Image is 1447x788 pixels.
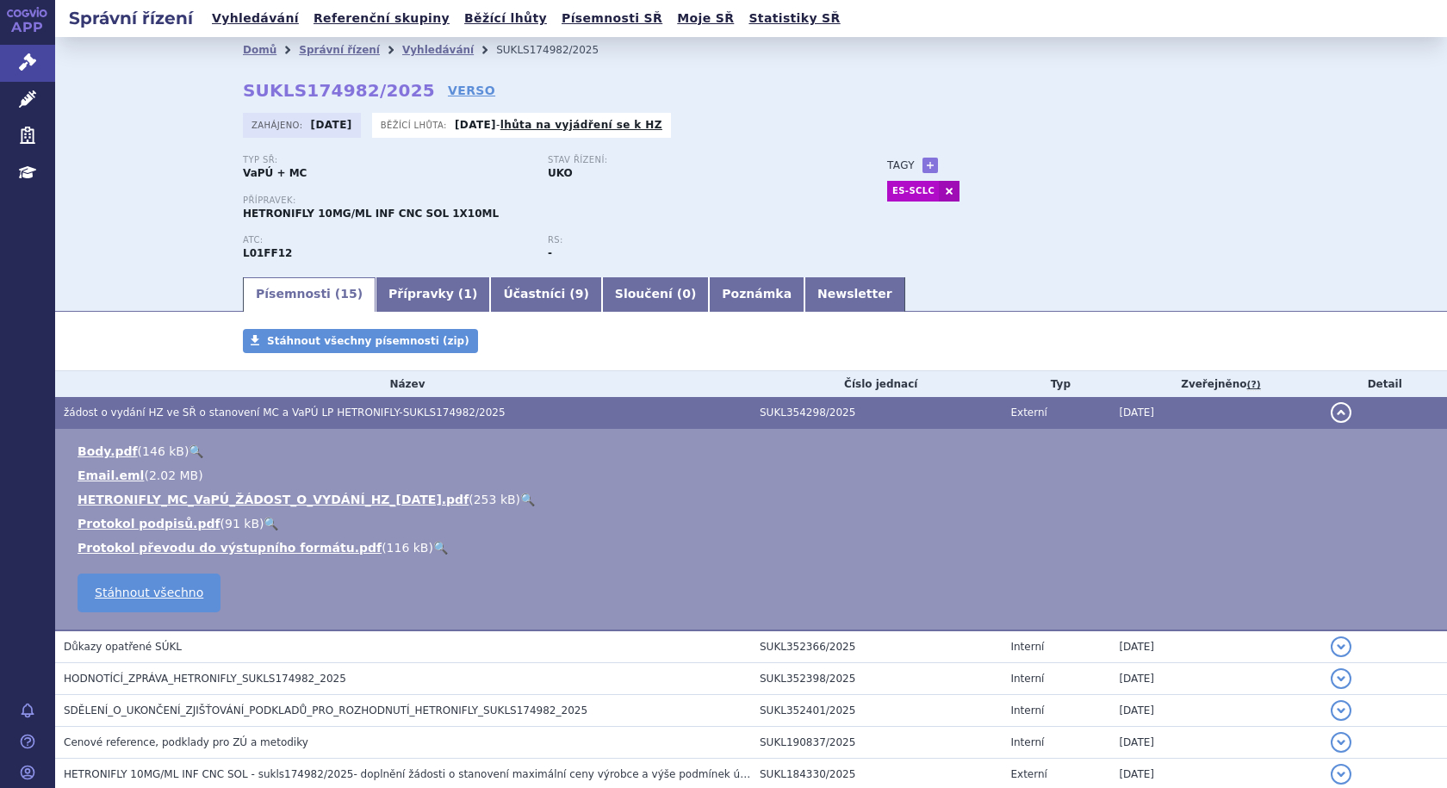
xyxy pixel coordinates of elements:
strong: UKO [548,167,573,179]
span: SDĚLENÍ_O_UKONČENÍ_ZJIŠŤOVÁNÍ_PODKLADŮ_PRO_ROZHODNUTÍ_HETRONIFLY_SUKLS174982_2025 [64,704,587,717]
strong: SERPLULIMAB [243,247,292,259]
a: + [922,158,938,173]
strong: SUKLS174982/2025 [243,80,435,101]
a: Protokol podpisů.pdf [78,517,220,531]
strong: [DATE] [455,119,496,131]
td: [DATE] [1110,663,1322,695]
span: Interní [1010,736,1044,748]
td: SUKL352398/2025 [751,663,1002,695]
p: ATC: [243,235,531,245]
span: 116 kB [387,541,429,555]
th: Zveřejněno [1110,371,1322,397]
strong: [DATE] [311,119,352,131]
a: HETRONIFLY_MC_VaPÚ_ŽÁDOST_O_VYDÁNÍ_HZ_[DATE].pdf [78,493,469,506]
td: SUKL354298/2025 [751,397,1002,429]
a: Referenční skupiny [308,7,455,30]
a: 🔍 [433,541,448,555]
h2: Správní řízení [55,6,207,30]
td: [DATE] [1110,727,1322,759]
span: žádost o vydání HZ ve SŘ o stanovení MC a VaPÚ LP HETRONIFLY-SUKLS174982/2025 [64,406,506,419]
th: Typ [1002,371,1110,397]
a: Běžící lhůty [459,7,552,30]
th: Detail [1322,371,1447,397]
td: SUKL352401/2025 [751,695,1002,727]
a: Vyhledávání [207,7,304,30]
button: detail [1331,764,1351,785]
span: 91 kB [225,517,259,531]
td: SUKL352366/2025 [751,630,1002,663]
a: Newsletter [804,277,905,312]
span: Externí [1010,406,1046,419]
span: 253 kB [474,493,516,506]
p: Přípravek: [243,195,853,206]
span: HETRONIFLY 10MG/ML INF CNC SOL - sukls174982/2025- doplnění žádosti o stanovení maximální ceny vý... [64,768,770,780]
a: Domů [243,44,276,56]
th: Název [55,371,751,397]
span: Cenové reference, podklady pro ZÚ a metodiky [64,736,308,748]
a: 🔍 [520,493,535,506]
span: Interní [1010,673,1044,685]
li: SUKLS174982/2025 [496,37,621,63]
a: Písemnosti (15) [243,277,376,312]
td: [DATE] [1110,397,1322,429]
span: HETRONIFLY 10MG/ML INF CNC SOL 1X10ML [243,208,499,220]
a: Body.pdf [78,444,138,458]
a: 🔍 [189,444,203,458]
a: ES-SCLC [887,181,939,202]
span: 0 [682,287,691,301]
span: Interní [1010,641,1044,653]
button: detail [1331,700,1351,721]
p: - [455,118,662,132]
a: Správní řízení [299,44,380,56]
strong: - [548,247,552,259]
p: RS: [548,235,835,245]
span: Stáhnout všechny písemnosti (zip) [267,335,469,347]
a: Stáhnout všechno [78,574,220,612]
h3: Tagy [887,155,915,176]
a: Protokol převodu do výstupního formátu.pdf [78,541,382,555]
li: ( ) [78,491,1430,508]
button: detail [1331,402,1351,423]
li: ( ) [78,539,1430,556]
li: ( ) [78,515,1430,532]
a: Email.eml [78,468,144,482]
button: detail [1331,732,1351,753]
a: Stáhnout všechny písemnosti (zip) [243,329,478,353]
a: lhůta na vyjádření se k HZ [500,119,662,131]
p: Typ SŘ: [243,155,531,165]
li: ( ) [78,443,1430,460]
abbr: (?) [1247,379,1261,391]
a: Moje SŘ [672,7,739,30]
a: Přípravky (1) [376,277,490,312]
a: VERSO [448,82,495,99]
a: Písemnosti SŘ [556,7,668,30]
a: 🔍 [264,517,278,531]
a: Poznámka [709,277,804,312]
button: detail [1331,668,1351,689]
button: detail [1331,636,1351,657]
p: Stav řízení: [548,155,835,165]
a: Účastníci (9) [490,277,601,312]
span: 1 [463,287,472,301]
a: Vyhledávání [402,44,474,56]
td: SUKL190837/2025 [751,727,1002,759]
span: Externí [1010,768,1046,780]
li: ( ) [78,467,1430,484]
td: [DATE] [1110,630,1322,663]
th: Číslo jednací [751,371,1002,397]
span: 9 [575,287,584,301]
strong: VaPÚ + MC [243,167,307,179]
span: 15 [340,287,357,301]
span: HODNOTÍCÍ_ZPRÁVA_HETRONIFLY_SUKLS174982_2025 [64,673,346,685]
span: Důkazy opatřené SÚKL [64,641,182,653]
span: Zahájeno: [252,118,306,132]
span: 2.02 MB [149,468,198,482]
span: Interní [1010,704,1044,717]
span: Běžící lhůta: [381,118,450,132]
a: Sloučení (0) [602,277,709,312]
span: 146 kB [142,444,184,458]
td: [DATE] [1110,695,1322,727]
a: Statistiky SŘ [743,7,845,30]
